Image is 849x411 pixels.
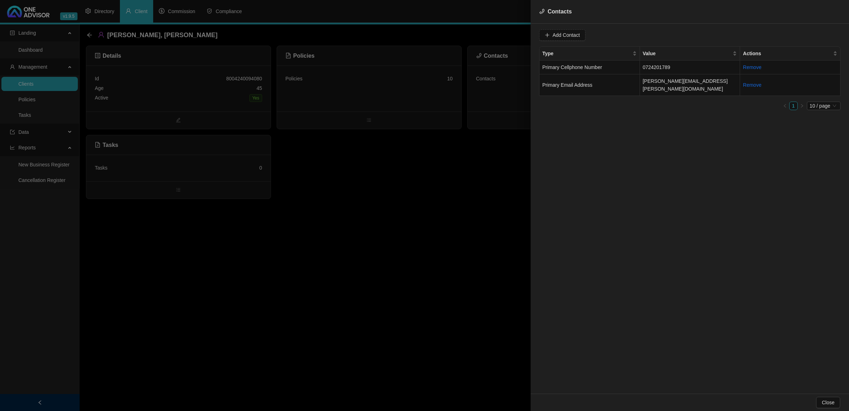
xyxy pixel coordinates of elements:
span: Actions [743,50,832,57]
li: Previous Page [781,102,789,110]
li: Next Page [798,102,806,110]
span: phone [539,8,545,14]
span: 10 / page [810,102,838,110]
button: left [781,102,789,110]
span: left [783,104,787,108]
span: Close [822,399,834,406]
div: Page Size [807,102,841,110]
a: Remove [743,64,761,70]
li: 1 [789,102,798,110]
th: Type [539,47,640,61]
button: Add Contact [539,29,585,41]
span: Type [542,50,631,57]
td: [PERSON_NAME][EMAIL_ADDRESS][PERSON_NAME][DOMAIN_NAME] [640,74,740,96]
span: plus [545,33,550,38]
button: right [798,102,806,110]
span: Add Contact [553,31,580,39]
td: 0724201789 [640,61,740,74]
span: right [800,104,804,108]
th: Actions [740,47,841,61]
span: Primary Email Address [542,82,593,88]
span: Primary Cellphone Number [542,64,602,70]
span: Value [643,50,732,57]
span: Contacts [548,8,572,15]
button: Close [816,397,840,408]
a: Remove [743,82,761,88]
th: Value [640,47,740,61]
a: 1 [790,102,797,110]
